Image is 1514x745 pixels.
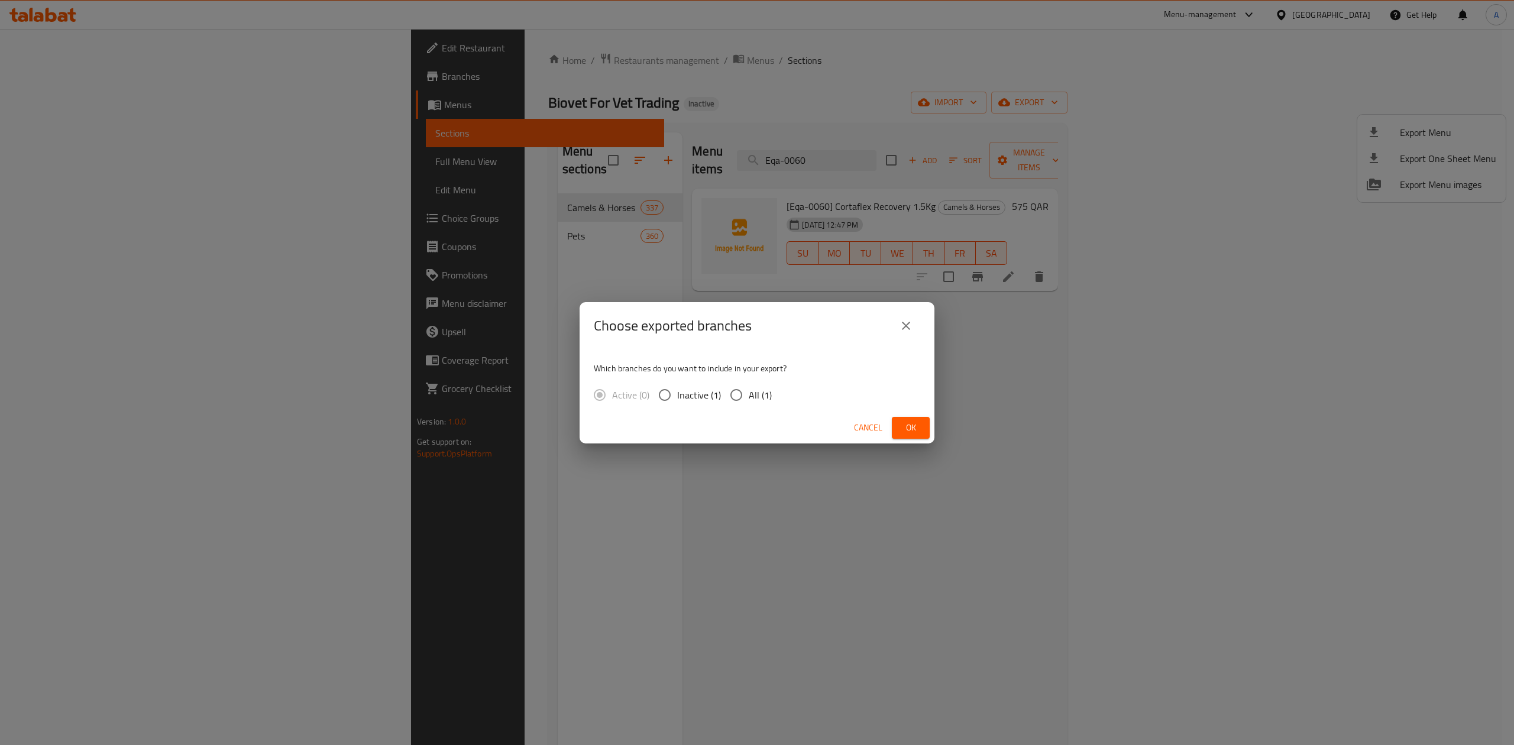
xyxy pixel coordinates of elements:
span: Active (0) [612,388,649,402]
button: Ok [892,417,930,439]
span: All (1) [749,388,772,402]
span: Ok [901,420,920,435]
button: close [892,312,920,340]
h2: Choose exported branches [594,316,752,335]
span: Inactive (1) [677,388,721,402]
button: Cancel [849,417,887,439]
p: Which branches do you want to include in your export? [594,362,920,374]
span: Cancel [854,420,882,435]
